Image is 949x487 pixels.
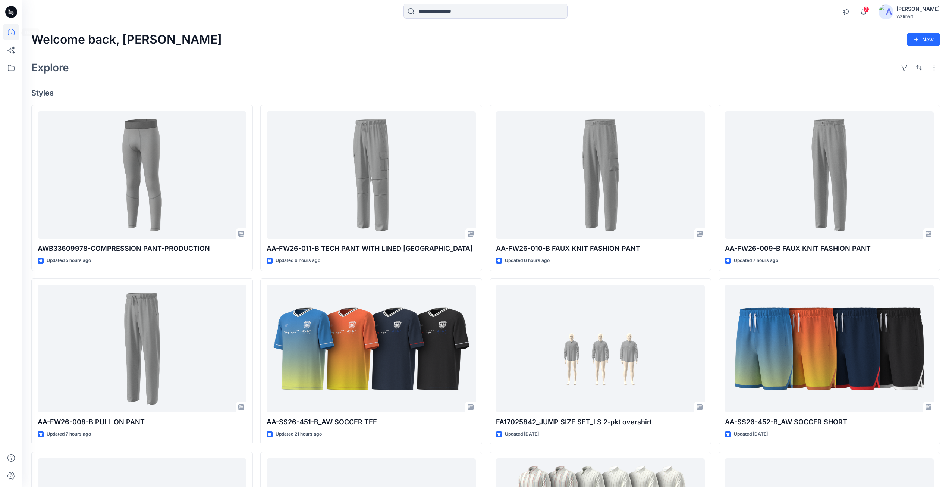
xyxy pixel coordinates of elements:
p: Updated 7 hours ago [47,430,91,438]
a: AA-FW26-009-B FAUX KNIT FASHION PANT [725,111,934,239]
div: [PERSON_NAME] [896,4,940,13]
p: Updated 6 hours ago [505,257,550,265]
p: Updated 21 hours ago [276,430,322,438]
p: AA-FW26-011-B TECH PANT WITH LINED [GEOGRAPHIC_DATA] [267,243,475,254]
a: AA-FW26-011-B TECH PANT WITH LINED JERSEY [267,111,475,239]
p: Updated 5 hours ago [47,257,91,265]
h2: Explore [31,62,69,74]
a: AA-SS26-452-B_AW SOCCER SHORT [725,285,934,413]
a: FA17025842_JUMP SIZE SET_LS 2-pkt overshirt [496,285,705,413]
p: Updated 6 hours ago [276,257,320,265]
p: FA17025842_JUMP SIZE SET_LS 2-pkt overshirt [496,417,705,427]
span: 7 [863,6,869,12]
h4: Styles [31,88,940,97]
div: Walmart [896,13,940,19]
p: AA-SS26-451-B_AW SOCCER TEE [267,417,475,427]
p: AA-FW26-009-B FAUX KNIT FASHION PANT [725,243,934,254]
p: Updated 7 hours ago [734,257,778,265]
a: AWB33609978-COMPRESSION PANT-PRODUCTION [38,111,246,239]
p: Updated [DATE] [734,430,768,438]
button: New [907,33,940,46]
img: avatar [879,4,893,19]
p: Updated [DATE] [505,430,539,438]
h2: Welcome back, [PERSON_NAME] [31,33,222,47]
p: AWB33609978-COMPRESSION PANT-PRODUCTION [38,243,246,254]
p: AA-FW26-010-B FAUX KNIT FASHION PANT [496,243,705,254]
p: AA-SS26-452-B_AW SOCCER SHORT [725,417,934,427]
a: AA-SS26-451-B_AW SOCCER TEE [267,285,475,413]
a: AA-FW26-010-B FAUX KNIT FASHION PANT [496,111,705,239]
p: AA-FW26-008-B PULL ON PANT [38,417,246,427]
a: AA-FW26-008-B PULL ON PANT [38,285,246,413]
